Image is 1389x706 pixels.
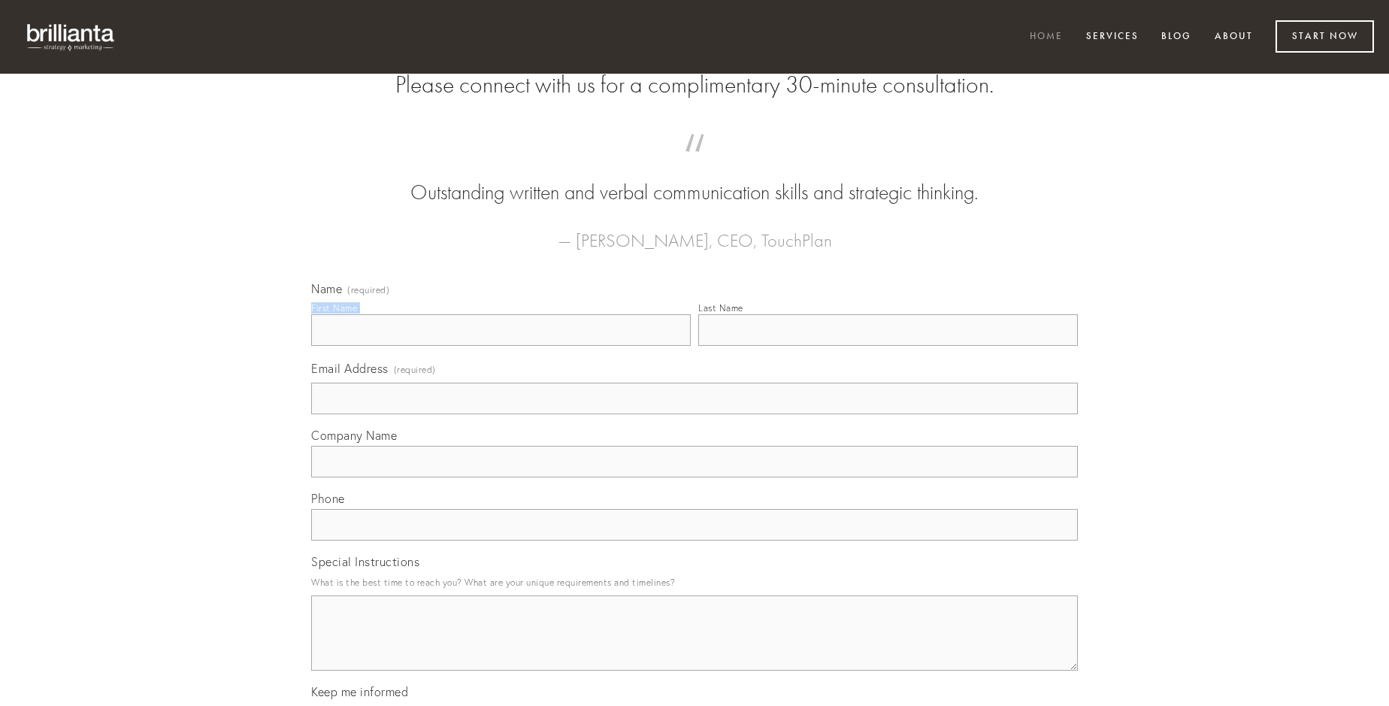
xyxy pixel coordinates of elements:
[1205,25,1263,50] a: About
[15,15,128,59] img: brillianta - research, strategy, marketing
[1076,25,1148,50] a: Services
[698,302,743,314] div: Last Name
[311,361,389,376] span: Email Address
[311,281,342,296] span: Name
[335,208,1054,256] figcaption: — [PERSON_NAME], CEO, TouchPlan
[311,71,1078,99] h2: Please connect with us for a complimentary 30-minute consultation.
[335,149,1054,208] blockquote: Outstanding written and verbal communication skills and strategic thinking.
[347,286,389,295] span: (required)
[335,149,1054,178] span: “
[311,428,397,443] span: Company Name
[394,359,436,380] span: (required)
[1020,25,1073,50] a: Home
[311,554,419,569] span: Special Instructions
[311,572,1078,592] p: What is the best time to reach you? What are your unique requirements and timelines?
[311,684,408,699] span: Keep me informed
[311,491,345,506] span: Phone
[311,302,357,314] div: First Name
[1276,20,1374,53] a: Start Now
[1151,25,1201,50] a: Blog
